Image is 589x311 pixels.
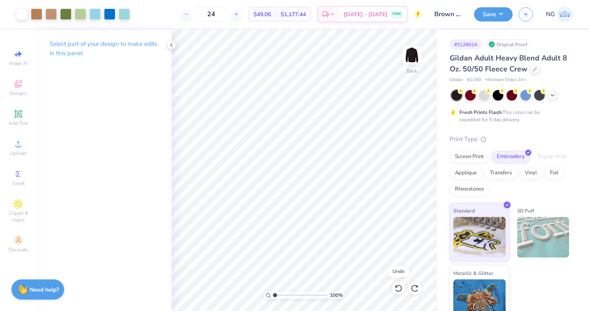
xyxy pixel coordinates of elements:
span: Standard [453,206,475,215]
span: 3D Puff [517,206,534,215]
span: Metallic & Glitter [453,269,494,277]
img: Back [404,47,420,63]
div: Transfers [485,167,517,179]
img: 3D Puff [517,217,570,257]
span: Image AI [9,60,28,66]
span: Gildan Adult Heavy Blend Adult 8 Oz. 50/50 Fleece Crew [450,53,567,74]
span: $49.06 [253,10,271,19]
strong: Need help? [30,286,59,294]
span: Designs [9,90,27,97]
div: Back [407,67,417,75]
span: Upload [10,150,26,157]
div: Vinyl [520,167,542,179]
span: NG [546,10,555,19]
button: Save [474,7,513,21]
a: NG [546,6,573,22]
span: Greek [12,180,25,187]
img: Standard [453,217,506,257]
input: – – [195,7,227,21]
span: 100 % [330,292,343,299]
div: # 512862A [450,39,482,49]
div: Applique [450,167,482,179]
span: [DATE] - [DATE] [344,10,388,19]
span: $1,177.44 [281,10,306,19]
div: Screen Print [450,151,489,163]
div: Embroidery [492,151,530,163]
strong: Fresh Prints Flash: [459,109,502,116]
span: FREE [392,11,401,17]
div: Digital Print [533,151,572,163]
span: Clipart & logos [4,210,32,223]
div: Print Type [450,135,573,144]
div: Undo [388,266,409,277]
img: Nola Gabbard [557,6,573,22]
span: Add Text [9,120,28,127]
span: Minimum Order: 24 + [485,77,526,84]
div: Foil [545,167,564,179]
span: Gildan [450,77,463,84]
span: # G180 [467,77,481,84]
input: Untitled Design [428,6,468,22]
p: Select part of your design to make edits in this panel [50,39,158,58]
div: This color can be expedited for 5 day delivery. [459,109,559,123]
div: Original Proof [486,39,532,49]
span: Decorate [9,247,28,253]
div: Rhinestones [450,183,489,195]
